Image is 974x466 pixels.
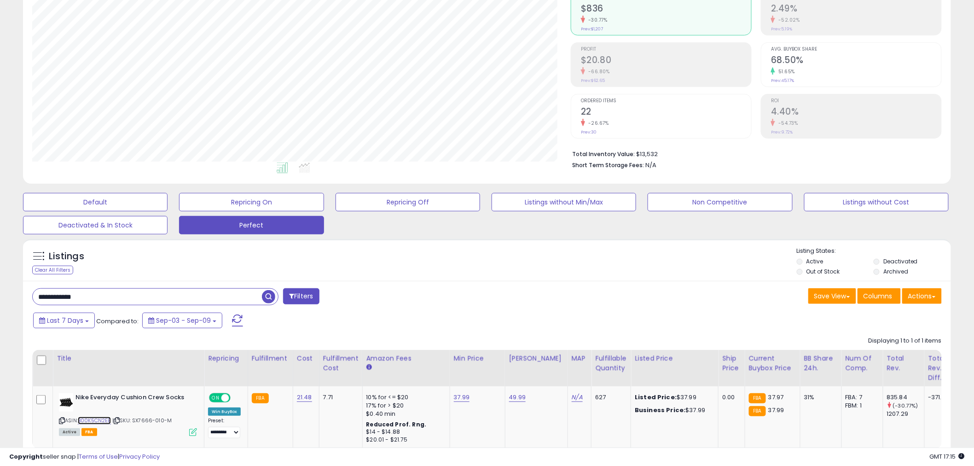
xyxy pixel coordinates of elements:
[595,393,624,402] div: 627
[112,417,172,424] span: | SKU: SX7666-010-M
[864,291,893,301] span: Columns
[775,17,800,23] small: -52.02%
[581,3,751,16] h2: $836
[749,406,766,416] small: FBA
[119,452,160,461] a: Privacy Policy
[930,452,965,461] span: 2025-09-17 17:15 GMT
[581,78,605,83] small: Prev: $62.65
[336,193,480,211] button: Repricing Off
[771,3,941,16] h2: 2.49%
[771,26,792,32] small: Prev: 5.19%
[509,393,526,402] a: 49.99
[887,410,924,418] div: 1207.29
[771,78,794,83] small: Prev: 45.17%
[179,193,324,211] button: Repricing On
[648,193,792,211] button: Non Competitive
[797,247,951,256] p: Listing States:
[635,393,677,402] b: Listed Price:
[297,354,315,363] div: Cost
[581,106,751,119] h2: 22
[454,354,501,363] div: Min Price
[869,337,942,345] div: Displaying 1 to 1 of 1 items
[297,393,312,402] a: 21.48
[366,410,443,418] div: $0.40 min
[366,393,443,402] div: 10% for <= $20
[635,406,711,414] div: $37.99
[572,148,935,159] li: $13,532
[572,150,635,158] b: Total Inventory Value:
[722,354,741,373] div: Ship Price
[806,268,840,275] label: Out of Stock
[804,354,838,373] div: BB Share 24h.
[585,120,609,127] small: -26.67%
[366,420,427,428] b: Reduced Prof. Rng.
[78,417,111,425] a: B00K5CN2EE
[59,393,73,412] img: 31WCGQSfPBL._SL40_.jpg
[771,55,941,67] h2: 68.50%
[749,393,766,403] small: FBA
[585,68,610,75] small: -66.80%
[252,354,289,363] div: Fulfillment
[79,452,118,461] a: Terms of Use
[179,216,324,234] button: Perfect
[806,257,823,265] label: Active
[846,402,876,410] div: FBM: 1
[323,393,355,402] div: 7.71
[928,393,950,402] div: -371.45
[771,99,941,104] span: ROI
[722,393,737,402] div: 0.00
[75,393,187,404] b: Nike Everyday Cushion Crew Socks
[229,394,244,402] span: OFF
[23,193,168,211] button: Default
[32,266,73,274] div: Clear All Filters
[492,193,636,211] button: Listings without Min/Max
[858,288,901,304] button: Columns
[887,354,921,373] div: Total Rev.
[768,393,784,402] span: 37.97
[252,393,269,403] small: FBA
[509,354,564,363] div: [PERSON_NAME]
[883,268,908,275] label: Archived
[49,250,84,263] h5: Listings
[635,406,685,414] b: Business Price:
[142,313,222,328] button: Sep-03 - Sep-09
[771,129,793,135] small: Prev: 9.72%
[454,393,470,402] a: 37.99
[59,428,80,436] span: All listings currently available for purchase on Amazon
[59,393,197,435] div: ASIN:
[33,313,95,328] button: Last 7 Days
[893,402,918,409] small: (-30.77%)
[635,354,714,363] div: Listed Price
[846,393,876,402] div: FBA: 7
[771,47,941,52] span: Avg. Buybox Share
[57,354,200,363] div: Title
[768,406,784,414] span: 37.99
[366,363,372,372] small: Amazon Fees.
[283,288,319,304] button: Filters
[804,193,949,211] button: Listings without Cost
[585,17,608,23] small: -30.77%
[645,161,656,169] span: N/A
[804,393,835,402] div: 31%
[366,402,443,410] div: 17% for > $20
[581,55,751,67] h2: $20.80
[572,161,644,169] b: Short Term Storage Fees:
[208,408,241,416] div: Win BuyBox
[366,354,446,363] div: Amazon Fees
[635,393,711,402] div: $37.99
[47,316,83,325] span: Last 7 Days
[771,106,941,119] h2: 4.40%
[775,68,795,75] small: 51.65%
[902,288,942,304] button: Actions
[883,257,918,265] label: Deactivated
[96,317,139,326] span: Compared to:
[23,216,168,234] button: Deactivated & In Stock
[9,453,160,461] div: seller snap | |
[887,393,924,402] div: 835.84
[323,354,359,373] div: Fulfillment Cost
[9,452,43,461] strong: Copyright
[156,316,211,325] span: Sep-03 - Sep-09
[81,428,97,436] span: FBA
[928,354,953,383] div: Total Rev. Diff.
[572,393,583,402] a: N/A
